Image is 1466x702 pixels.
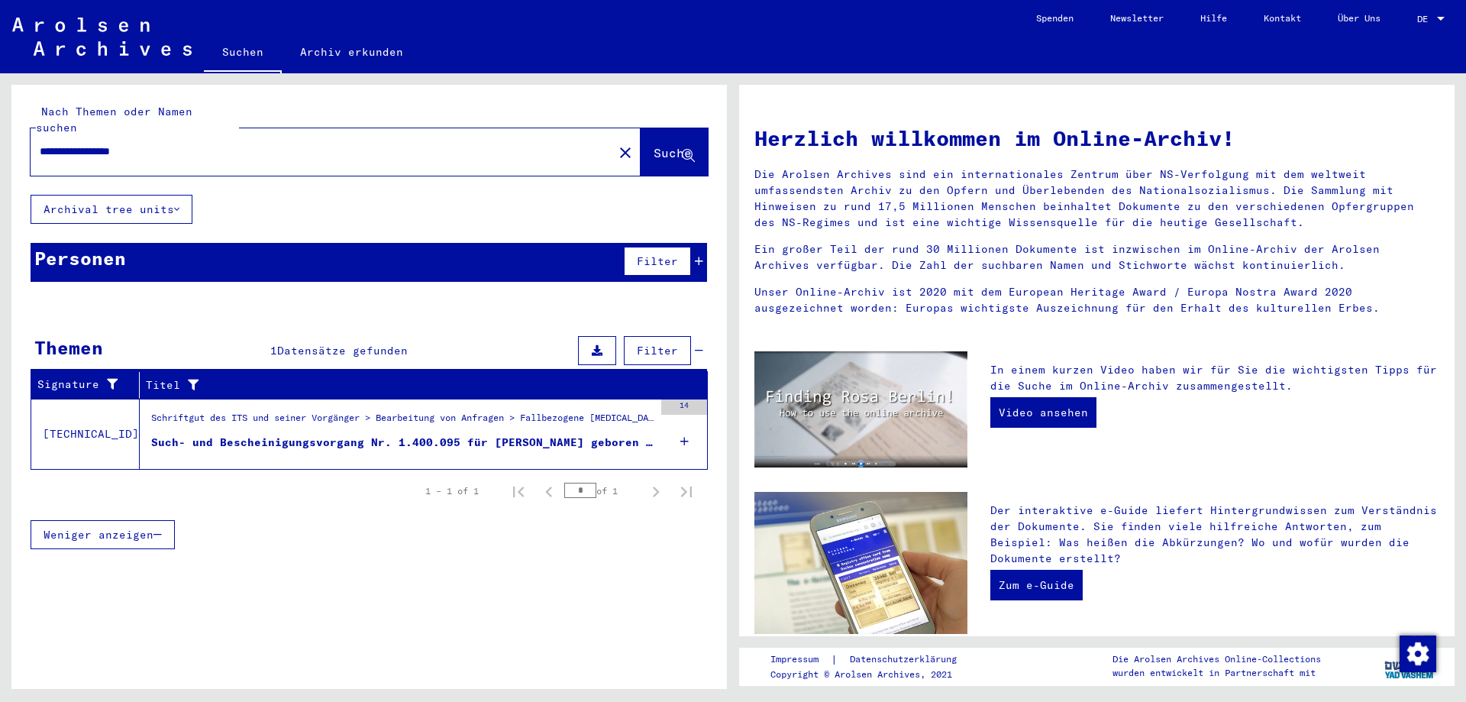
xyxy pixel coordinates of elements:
a: Archiv erkunden [282,34,421,70]
button: Next page [641,476,671,506]
button: Weniger anzeigen [31,520,175,549]
button: Previous page [534,476,564,506]
p: Die Arolsen Archives Online-Collections [1112,652,1321,666]
div: Signature [37,377,120,393]
p: Unser Online-Archiv ist 2020 mit dem European Heritage Award / Europa Nostra Award 2020 ausgezeic... [754,284,1439,316]
a: Suchen [204,34,282,73]
div: of 1 [564,484,641,498]
p: wurden entwickelt in Partnerschaft mit [1112,666,1321,680]
mat-icon: close [616,144,635,162]
span: 1 [270,344,277,357]
div: Zustimmung ändern [1399,635,1435,671]
img: yv_logo.png [1381,647,1439,685]
a: Datenschutzerklärung [838,652,975,668]
mat-label: Nach Themen oder Namen suchen [36,105,192,134]
a: Impressum [770,652,831,668]
img: Arolsen_neg.svg [12,18,192,56]
div: Themen [34,334,103,361]
span: DE [1417,14,1434,24]
div: Schriftgut des ITS und seiner Vorgänger > Bearbeitung von Anfragen > Fallbezogene [MEDICAL_DATA] ... [151,411,654,432]
div: Signature [37,373,139,397]
button: Filter [624,247,691,276]
p: Die Arolsen Archives sind ein internationales Zentrum über NS-Verfolgung mit dem weltweit umfasse... [754,167,1439,231]
p: Ein großer Teil der rund 30 Millionen Dokumente ist inzwischen im Online-Archiv der Arolsen Archi... [754,241,1439,273]
button: Last page [671,476,702,506]
div: | [770,652,975,668]
a: Zum e-Guide [990,570,1083,600]
td: [TECHNICAL_ID] [31,399,140,469]
button: Filter [624,336,691,365]
p: Der interaktive e-Guide liefert Hintergrundwissen zum Verständnis der Dokumente. Sie finden viele... [990,503,1439,567]
img: Zustimmung ändern [1400,636,1436,672]
a: Video ansehen [990,397,1096,428]
div: Such- und Bescheinigungsvorgang Nr. 1.400.095 für [PERSON_NAME] geboren [DEMOGRAPHIC_DATA] [151,435,654,451]
span: Suche [654,145,692,160]
button: First page [503,476,534,506]
div: Personen [34,244,126,272]
button: Archival tree units [31,195,192,224]
button: Clear [610,137,641,167]
img: video.jpg [754,351,967,467]
img: eguide.jpg [754,492,967,634]
span: Datensätze gefunden [277,344,408,357]
span: Filter [637,344,678,357]
div: Titel [146,373,689,397]
p: In einem kurzen Video haben wir für Sie die wichtigsten Tipps für die Suche im Online-Archiv zusa... [990,362,1439,394]
div: Titel [146,377,670,393]
div: 14 [661,400,707,415]
p: Copyright © Arolsen Archives, 2021 [770,668,975,681]
span: Filter [637,254,678,268]
button: Suche [641,128,708,176]
span: Weniger anzeigen [44,528,153,542]
div: 1 – 1 of 1 [425,484,479,498]
h1: Herzlich willkommen im Online-Archiv! [754,122,1439,154]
